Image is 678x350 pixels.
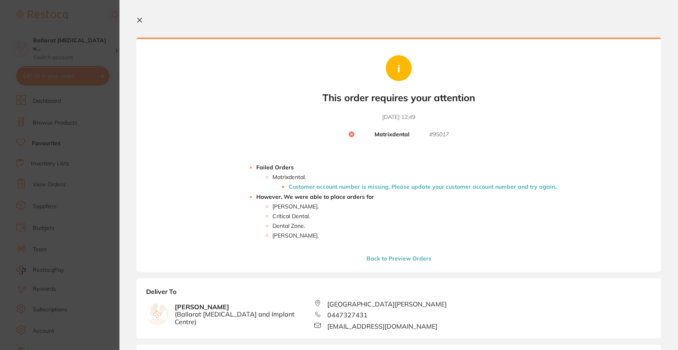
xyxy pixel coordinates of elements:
[327,300,447,308] span: [GEOGRAPHIC_DATA][PERSON_NAME]
[429,131,449,138] small: # 95017
[272,174,557,190] li: Matrixdental .
[146,304,168,325] img: empty.jpg
[322,92,475,104] b: This order requires your attention
[364,255,434,262] button: Back to Preview Orders
[327,323,437,330] span: [EMAIL_ADDRESS][DOMAIN_NAME]
[175,310,315,325] span: ( Ballarat [MEDICAL_DATA] and Implant Centre )
[327,311,368,319] span: 0447327431
[272,232,557,239] li: [PERSON_NAME] .
[272,213,557,219] li: Critical Dental .
[146,288,651,300] b: Deliver To
[175,303,315,325] b: [PERSON_NAME]
[272,223,557,229] li: Dental Zone .
[256,164,294,171] strong: Failed Orders
[375,131,410,138] b: Matrixdental
[272,203,557,210] li: [PERSON_NAME] .
[256,193,374,200] strong: However, We were able to place orders for
[289,183,557,190] li: Customer account number is missing. Please update your customer account number and try again. .
[382,113,415,121] time: [DATE] 12:49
